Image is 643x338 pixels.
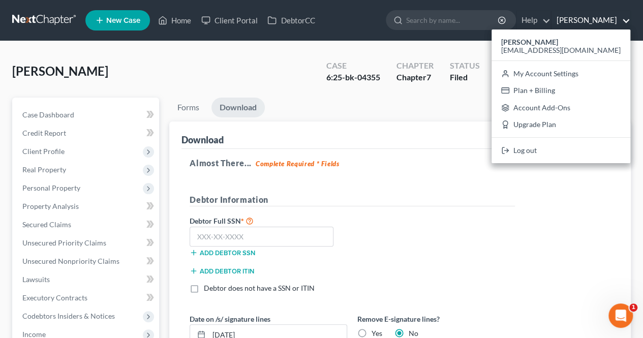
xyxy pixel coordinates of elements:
div: [PERSON_NAME] [492,29,630,163]
a: Download [211,98,265,117]
h5: Debtor Information [190,194,515,206]
span: Property Analysis [22,202,79,210]
span: Lawsuits [22,275,50,284]
span: Credit Report [22,129,66,137]
span: Unsecured Nonpriority Claims [22,257,119,265]
a: Log out [492,142,630,159]
div: Case [326,60,380,72]
a: Unsecured Nonpriority Claims [14,252,159,270]
strong: Complete Required * Fields [256,160,340,168]
a: Forms [169,98,207,117]
a: Unsecured Priority Claims [14,234,159,252]
label: Debtor Full SSN [185,214,352,227]
div: Status [450,60,480,72]
input: XXX-XX-XXXX [190,227,333,247]
a: Credit Report [14,124,159,142]
strong: [PERSON_NAME] [501,38,558,46]
a: Help [516,11,550,29]
a: Case Dashboard [14,106,159,124]
a: Upgrade Plan [492,116,630,134]
span: Case Dashboard [22,110,74,119]
h5: Almost There... [190,157,610,169]
span: Personal Property [22,183,80,192]
a: Secured Claims [14,216,159,234]
span: New Case [106,17,140,24]
span: Executory Contracts [22,293,87,302]
a: My Account Settings [492,65,630,82]
a: Lawsuits [14,270,159,289]
iframe: Intercom live chat [608,303,633,328]
button: Add debtor SSN [190,249,255,257]
span: 1 [629,303,637,312]
button: Add debtor ITIN [190,267,254,275]
div: Chapter [396,60,434,72]
span: 7 [426,72,431,82]
span: [PERSON_NAME] [12,64,108,78]
a: Account Add-Ons [492,99,630,116]
span: Client Profile [22,147,65,156]
a: Plan + Billing [492,82,630,99]
a: [PERSON_NAME] [552,11,630,29]
a: Home [153,11,196,29]
span: [EMAIL_ADDRESS][DOMAIN_NAME] [501,46,621,54]
span: Codebtors Insiders & Notices [22,312,115,320]
div: Download [181,134,224,146]
label: Debtor does not have a SSN or ITIN [204,283,315,293]
a: Executory Contracts [14,289,159,307]
a: DebtorCC [262,11,320,29]
span: Secured Claims [22,220,71,229]
div: 6:25-bk-04355 [326,72,380,83]
a: Client Portal [196,11,262,29]
span: Real Property [22,165,66,174]
label: Remove E-signature lines? [357,314,515,324]
div: Chapter [396,72,434,83]
label: Date on /s/ signature lines [190,314,270,324]
input: Search by name... [406,11,499,29]
div: Filed [450,72,480,83]
span: Unsecured Priority Claims [22,238,106,247]
a: Property Analysis [14,197,159,216]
